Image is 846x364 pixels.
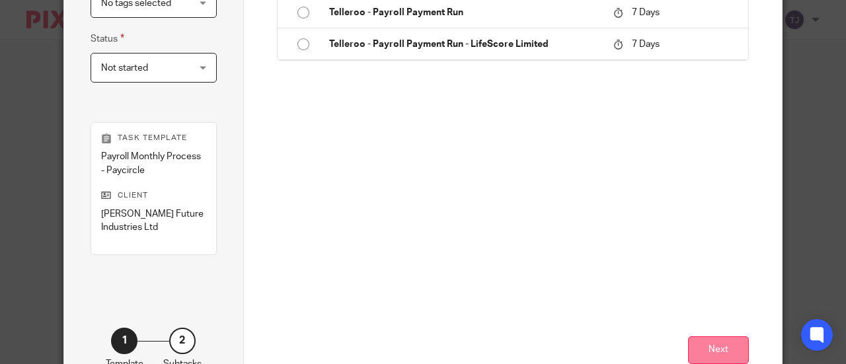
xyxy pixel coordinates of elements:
[632,8,660,17] span: 7 Days
[101,133,206,143] p: Task template
[101,63,148,73] span: Not started
[169,328,196,354] div: 2
[101,207,206,235] p: [PERSON_NAME] Future Industries Ltd
[101,190,206,201] p: Client
[101,150,206,177] p: Payroll Monthly Process - Paycircle
[329,38,601,51] p: Telleroo - Payroll Payment Run - LifeScore Limited
[111,328,137,354] div: 1
[329,6,601,19] p: Telleroo - Payroll Payment Run
[632,40,660,49] span: 7 Days
[91,31,124,46] label: Status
